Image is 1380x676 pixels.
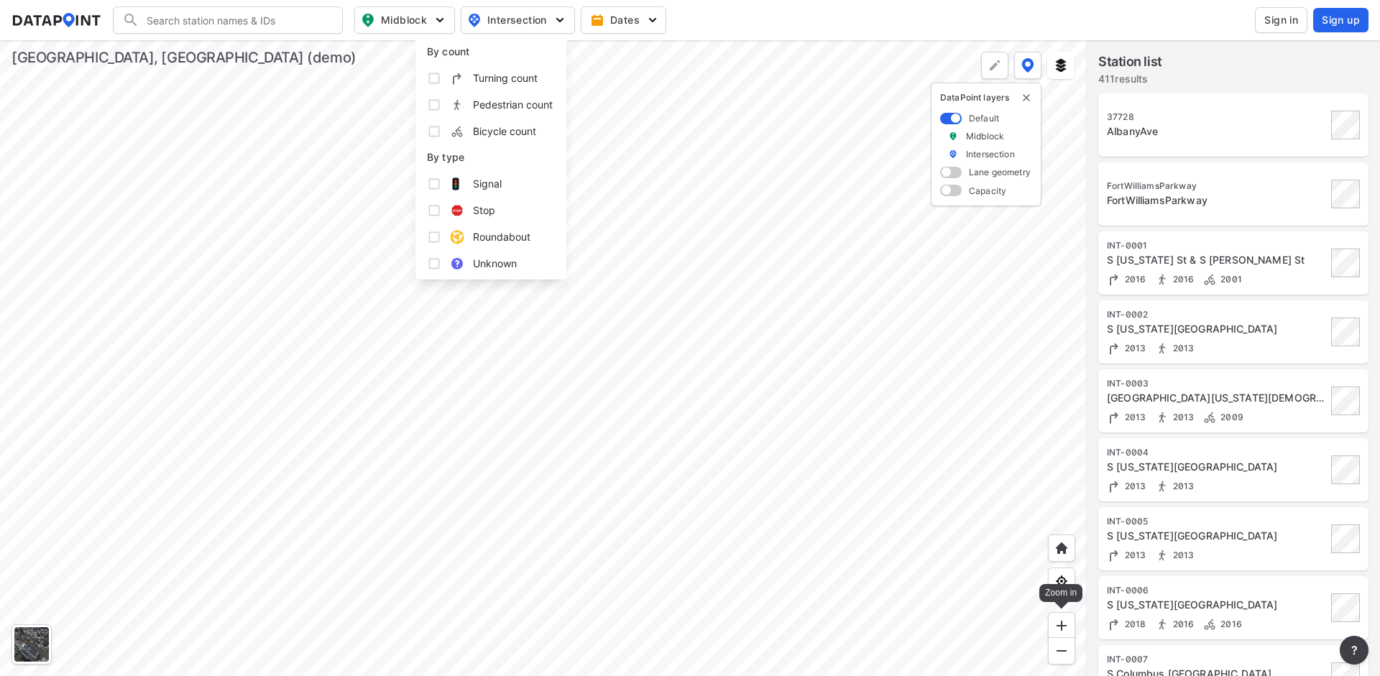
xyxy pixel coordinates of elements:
[1107,447,1327,458] div: INT-0004
[1054,574,1069,588] img: zeq5HYn9AnE9l6UmnFLPAAAAAElFTkSuQmCC
[553,13,567,27] img: 5YPKRKmlfpI5mqlR8AD95paCi+0kK1fRFDJSaMmawlwaeJcJwk9O2fotCW5ve9gAAAAASUVORK5CYII=
[1155,410,1169,425] img: Pedestrian count
[1310,8,1368,32] a: Sign up
[1107,180,1327,192] div: FortWilliamsParkway
[473,176,502,191] span: Signal
[1340,636,1368,665] button: more
[1155,272,1169,287] img: Pedestrian count
[590,13,604,27] img: calendar-gold.39a51dde.svg
[1322,13,1360,27] span: Sign up
[1107,516,1327,527] div: INT-0005
[1217,412,1243,422] span: 2009
[1169,343,1195,353] span: 2013
[359,11,377,29] img: map_pin_mid.602f9df1.svg
[1217,619,1242,629] span: 2016
[1255,7,1307,33] button: Sign in
[450,98,464,112] img: suPEDneF1ANEx06wAAAAASUVORK5CYII=
[1107,479,1121,494] img: Turning count
[1169,412,1195,422] span: 2013
[11,47,356,68] div: [GEOGRAPHIC_DATA], [GEOGRAPHIC_DATA] (demo)
[473,256,517,271] span: Unknown
[1155,548,1169,562] img: Pedestrian count
[1107,460,1327,474] div: S Washington St & Green St
[361,11,446,29] span: Midblock
[450,203,464,218] img: Stop
[1107,240,1327,251] div: INT-0001
[581,6,666,34] button: Dates
[450,256,464,271] img: Unknown
[1048,534,1075,562] div: Home
[645,13,660,27] img: 5YPKRKmlfpI5mqlR8AD95paCi+0kK1fRFDJSaMmawlwaeJcJwk9O2fotCW5ve9gAAAAASUVORK5CYII=
[1121,412,1146,422] span: 2013
[1348,642,1360,659] span: ?
[969,166,1031,178] label: Lane geometry
[988,58,1002,73] img: +Dz8AAAAASUVORK5CYII=
[1107,253,1327,267] div: S Washington St & S Alfred St
[1021,92,1032,103] button: delete
[1107,585,1327,596] div: INT-0006
[1169,481,1195,491] span: 2013
[466,11,483,29] img: map_pin_int.54838e6b.svg
[1054,541,1069,555] img: +XpAUvaXAN7GudzAAAAAElFTkSuQmCC
[1107,391,1327,405] div: S Washington St & Church St
[1107,193,1327,208] div: FortWilliamsParkway
[1264,13,1298,27] span: Sign in
[593,13,657,27] span: Dates
[1054,619,1069,633] img: ZvzfEJKXnyWIrJytrsY285QMwk63cM6Drc+sIAAAAASUVORK5CYII=
[1107,341,1121,356] img: Turning count
[1169,619,1195,629] span: 2016
[1014,52,1041,79] button: DataPoint layers
[473,229,530,244] span: Roundabout
[11,13,101,27] img: dataPointLogo.9353c09d.svg
[1121,274,1146,284] span: 2016
[473,124,536,139] span: Bicycle count
[940,92,1032,103] p: DataPoint layers
[1202,272,1217,287] img: Bicycle count
[948,130,958,142] img: marker_Midblock.5ba75e30.svg
[1121,550,1146,560] span: 2013
[1048,637,1075,665] div: Zoom out
[1107,124,1327,139] div: AlbanyAve
[966,130,1004,142] label: Midblock
[1054,58,1068,73] img: layers.ee07997e.svg
[1202,410,1217,425] img: Bicycle count
[1021,92,1032,103] img: close-external-leyer.3061a1c7.svg
[473,97,553,112] span: Pedestrian count
[1202,617,1217,631] img: Bicycle count
[450,230,464,244] img: Roundabout
[1107,548,1121,562] img: Turning count
[1155,341,1169,356] img: Pedestrian count
[1313,8,1368,32] button: Sign up
[1098,52,1162,72] label: Station list
[1217,274,1242,284] span: 2001
[473,70,538,85] span: Turning count
[1107,309,1327,320] div: INT-0002
[1155,617,1169,631] img: Pedestrian count
[966,148,1015,160] label: Intersection
[467,11,566,29] span: Intersection
[1098,72,1162,86] label: 411 results
[1121,343,1146,353] span: 2013
[1054,644,1069,658] img: MAAAAAElFTkSuQmCC
[1121,481,1146,491] span: 2013
[1107,111,1327,123] div: 37728
[1107,617,1121,631] img: Turning count
[427,150,555,165] p: By type
[1047,52,1075,79] button: External layers
[354,6,455,34] button: Midblock
[473,203,495,218] span: Stop
[461,6,575,34] button: Intersection
[1169,274,1195,284] span: 2016
[1107,378,1327,389] div: INT-0003
[969,112,999,124] label: Default
[1107,654,1327,665] div: INT-0007
[1048,568,1075,595] div: View my location
[1107,272,1121,287] img: Turning count
[450,124,464,139] img: 7K01r2qsw60LNcdBYj7r8aMLn5lIBENstXqsOx8BxqW1n4f0TpEKwOABwAf8x8P1PpqgAgPLKjHQyEIZroKu1WyMf4lYveRly...
[1155,479,1169,494] img: Pedestrian count
[450,177,464,191] img: Signal
[450,71,464,85] img: EXHE7HSyln9AEgfAt3MXZNtyHIFksAAAAASUVORK5CYII=
[139,9,333,32] input: Search
[11,624,52,665] div: Toggle basemap
[1021,58,1034,73] img: data-point-layers.37681fc9.svg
